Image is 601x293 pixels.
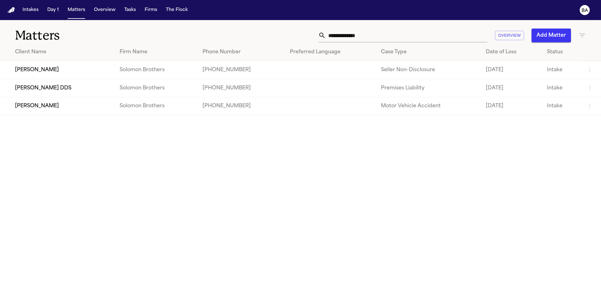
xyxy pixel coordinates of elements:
[481,61,542,79] td: [DATE]
[91,4,118,16] button: Overview
[15,28,181,43] h1: Matters
[547,48,576,56] div: Status
[115,97,197,115] td: Solomon Brothers
[45,4,61,16] button: Day 1
[20,4,41,16] button: Intakes
[198,97,285,115] td: [PHONE_NUMBER]
[290,48,371,56] div: Preferred Language
[376,79,481,97] td: Premises Liability
[15,48,110,56] div: Client Name
[8,7,15,13] img: Finch Logo
[65,4,88,16] button: Matters
[120,48,192,56] div: Firm Name
[376,61,481,79] td: Seller Non-Disclosure
[198,79,285,97] td: [PHONE_NUMBER]
[542,61,581,79] td: Intake
[203,48,280,56] div: Phone Number
[376,97,481,115] td: Motor Vehicle Accident
[542,79,581,97] td: Intake
[142,4,160,16] button: Firms
[542,97,581,115] td: Intake
[486,48,537,56] div: Date of Loss
[481,97,542,115] td: [DATE]
[122,4,138,16] button: Tasks
[115,61,197,79] td: Solomon Brothers
[495,31,524,40] button: Overview
[198,61,285,79] td: [PHONE_NUMBER]
[8,7,15,13] a: Home
[163,4,190,16] button: The Flock
[481,79,542,97] td: [DATE]
[381,48,476,56] div: Case Type
[115,79,197,97] td: Solomon Brothers
[532,29,571,42] button: Add Matter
